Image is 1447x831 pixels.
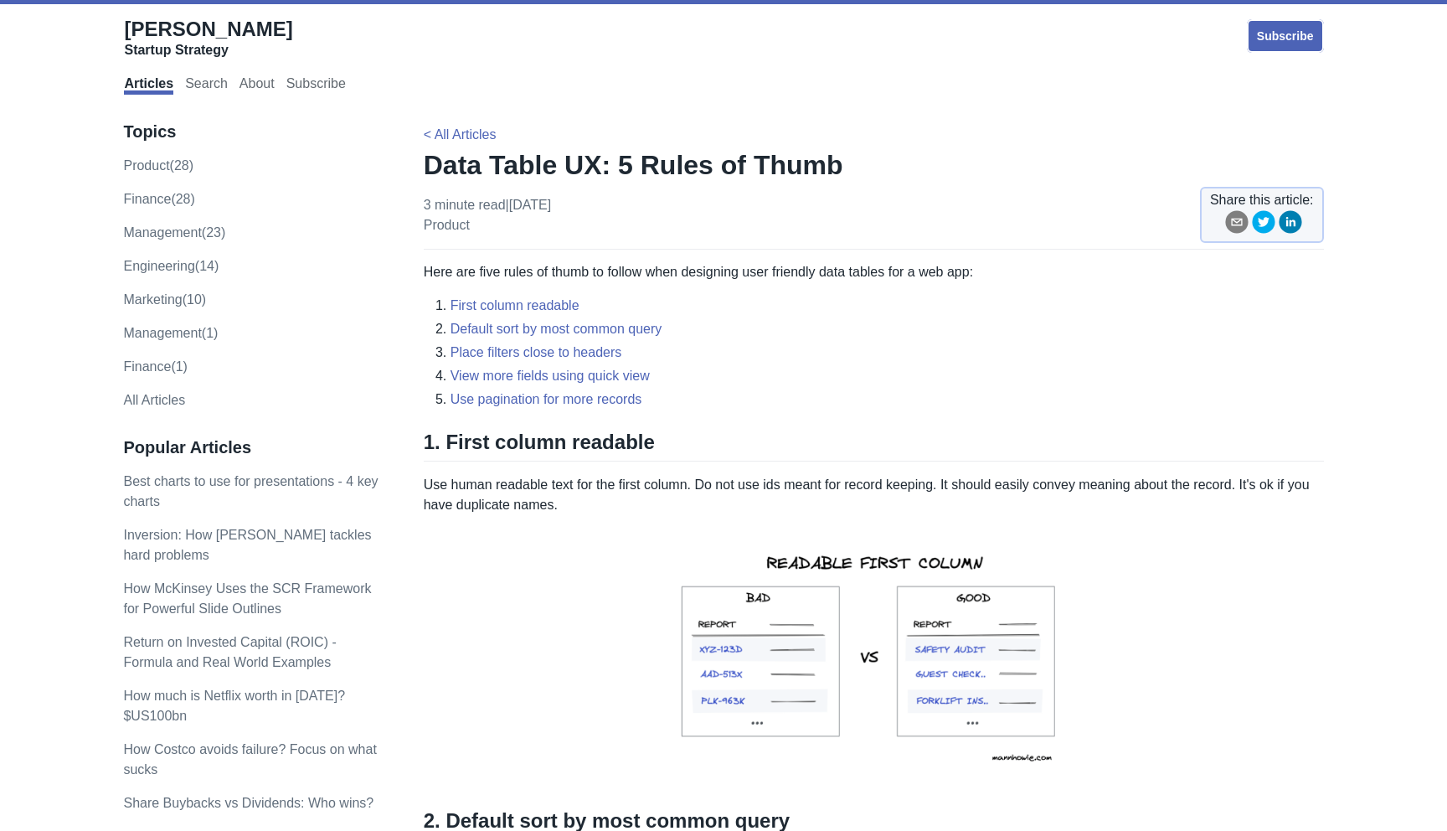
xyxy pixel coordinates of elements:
[451,322,662,336] a: Default sort by most common query
[123,292,206,307] a: marketing(10)
[424,475,1324,515] p: Use human readable text for the first column. Do not use ids meant for record keeping. It should ...
[123,326,218,340] a: Management(1)
[451,345,622,359] a: Place filters close to headers
[124,76,173,95] a: Articles
[123,393,185,407] a: All Articles
[653,529,1094,788] img: readable first column
[451,298,579,312] a: First column readable
[123,742,376,777] a: How Costco avoids failure? Focus on what sucks
[451,369,650,383] a: View more fields using quick view
[424,430,1324,462] h2: 1. First column readable
[123,225,225,240] a: management(23)
[123,259,219,273] a: engineering(14)
[1210,190,1314,210] span: Share this article:
[123,359,187,374] a: Finance(1)
[239,76,275,95] a: About
[451,392,642,406] a: Use pagination for more records
[1225,210,1249,240] button: email
[123,796,373,810] a: Share Buybacks vs Dividends: Who wins?
[123,437,388,458] h3: Popular Articles
[286,76,346,95] a: Subscribe
[424,127,497,142] a: < All Articles
[185,76,228,95] a: Search
[1252,210,1275,240] button: twitter
[424,218,470,232] a: product
[124,42,292,59] div: Startup Strategy
[123,158,193,173] a: product(28)
[1279,210,1302,240] button: linkedin
[123,689,345,723] a: How much is Netflix worth in [DATE]? $US100bn
[424,262,1324,282] p: Here are five rules of thumb to follow when designing user friendly data tables for a web app:
[123,474,378,508] a: Best charts to use for presentations - 4 key charts
[424,195,551,235] p: 3 minute read | [DATE]
[424,148,1324,182] h1: Data Table UX: 5 Rules of Thumb
[123,192,194,206] a: finance(28)
[123,635,336,669] a: Return on Invested Capital (ROIC) - Formula and Real World Examples
[123,121,388,142] h3: Topics
[124,18,292,40] span: [PERSON_NAME]
[123,581,371,616] a: How McKinsey Uses the SCR Framework for Powerful Slide Outlines
[124,17,292,59] a: [PERSON_NAME]Startup Strategy
[123,528,371,562] a: Inversion: How [PERSON_NAME] tackles hard problems
[1247,19,1324,53] a: Subscribe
